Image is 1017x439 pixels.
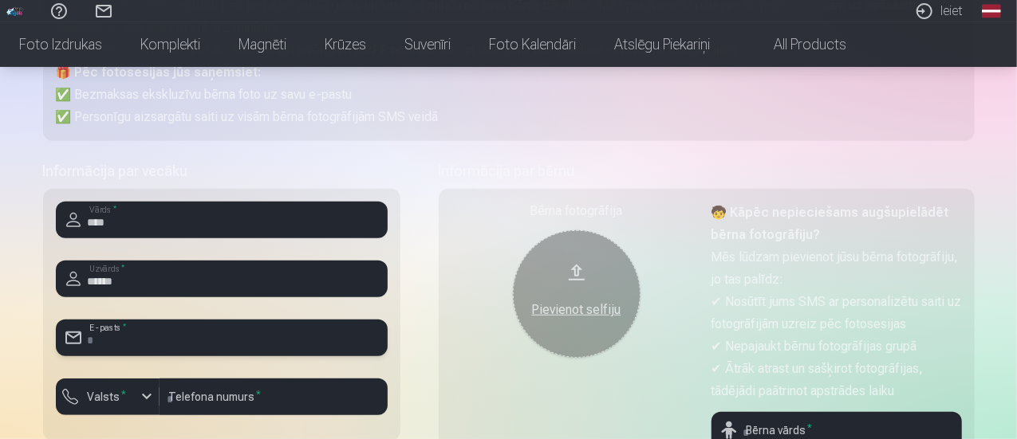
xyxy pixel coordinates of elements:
a: All products [729,22,865,67]
a: Krūzes [305,22,385,67]
strong: 🧒 Kāpēc nepieciešams augšupielādēt bērna fotogrāfiju? [712,205,949,242]
img: /fa1 [6,6,24,16]
p: Mēs lūdzam pievienot jūsu bērna fotogrāfiju, jo tas palīdz: [712,246,962,291]
p: ✔ Nepajaukt bērnu fotogrāfijas grupā [712,335,962,358]
div: Bērna fotogrāfija [451,202,702,221]
a: Foto kalendāri [470,22,595,67]
a: Suvenīri [385,22,470,67]
a: Atslēgu piekariņi [595,22,729,67]
a: Komplekti [121,22,219,67]
strong: 🎁 Pēc fotosesijas jūs saņemsiet: [56,65,262,80]
label: Valsts [81,389,133,405]
p: ✅ Bezmaksas ekskluzīvu bērna foto uz savu e-pastu [56,84,962,106]
h5: Informācija par vecāku [43,160,400,182]
p: ✅ Personīgu aizsargātu saiti uz visām bērna fotogrāfijām SMS veidā [56,106,962,128]
button: Valsts* [56,378,160,415]
h5: Informācija par bērnu [439,160,975,182]
p: ✔ Nosūtīt jums SMS ar personalizētu saiti uz fotogrāfijām uzreiz pēc fotosesijas [712,291,962,335]
a: Magnēti [219,22,305,67]
p: ✔ Ātrāk atrast un sašķirot fotogrāfijas, tādējādi paātrinot apstrādes laiku [712,358,962,402]
button: Pievienot selfiju [513,230,641,358]
div: Pievienot selfiju [529,300,625,319]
